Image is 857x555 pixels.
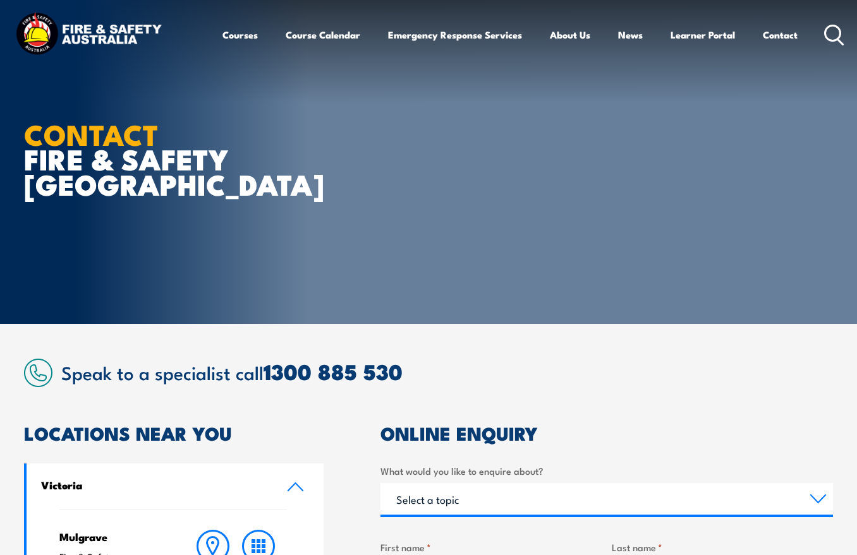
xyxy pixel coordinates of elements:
[27,463,324,510] a: Victoria
[24,121,336,195] h1: FIRE & SAFETY [GEOGRAPHIC_DATA]
[618,20,643,50] a: News
[59,530,165,544] h4: Mulgrave
[61,360,833,383] h2: Speak to a specialist call
[41,478,267,492] h4: Victoria
[24,424,324,441] h2: LOCATIONS NEAR YOU
[24,112,159,155] strong: CONTACT
[550,20,590,50] a: About Us
[763,20,798,50] a: Contact
[264,354,403,388] a: 1300 885 530
[380,463,833,478] label: What would you like to enquire about?
[612,540,833,554] label: Last name
[388,20,522,50] a: Emergency Response Services
[380,540,602,554] label: First name
[286,20,360,50] a: Course Calendar
[222,20,258,50] a: Courses
[380,424,833,441] h2: ONLINE ENQUIRY
[671,20,735,50] a: Learner Portal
